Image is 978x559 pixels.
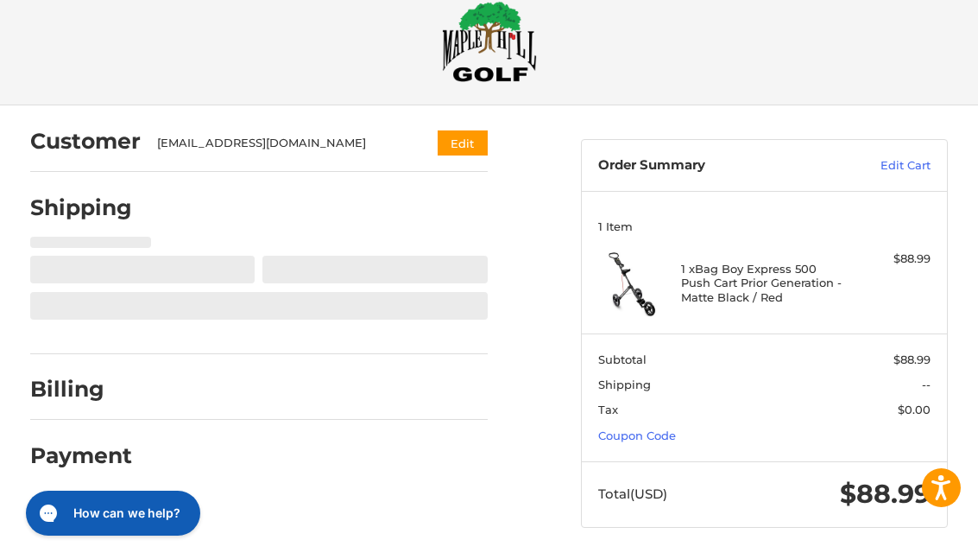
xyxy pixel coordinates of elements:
[438,130,488,156] button: Edit
[30,376,131,403] h2: Billing
[598,219,931,233] h3: 1 Item
[893,353,931,366] span: $88.99
[598,486,667,502] span: Total (USD)
[598,403,618,416] span: Tax
[17,485,205,542] iframe: Gorgias live chat messenger
[898,403,931,416] span: $0.00
[30,194,132,221] h2: Shipping
[30,128,141,155] h2: Customer
[598,157,824,175] h3: Order Summary
[442,1,537,82] img: Maple Hill Golf
[840,478,931,510] span: $88.99
[681,262,843,304] h4: 1 x Bag Boy Express 500 Push Cart Prior Generation - Matte Black / Red
[598,378,651,391] span: Shipping
[848,251,931,268] div: $88.99
[157,135,404,152] div: [EMAIL_ADDRESS][DOMAIN_NAME]
[30,442,132,469] h2: Payment
[598,429,676,442] a: Coupon Code
[922,378,931,391] span: --
[824,157,931,175] a: Edit Cart
[598,353,647,366] span: Subtotal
